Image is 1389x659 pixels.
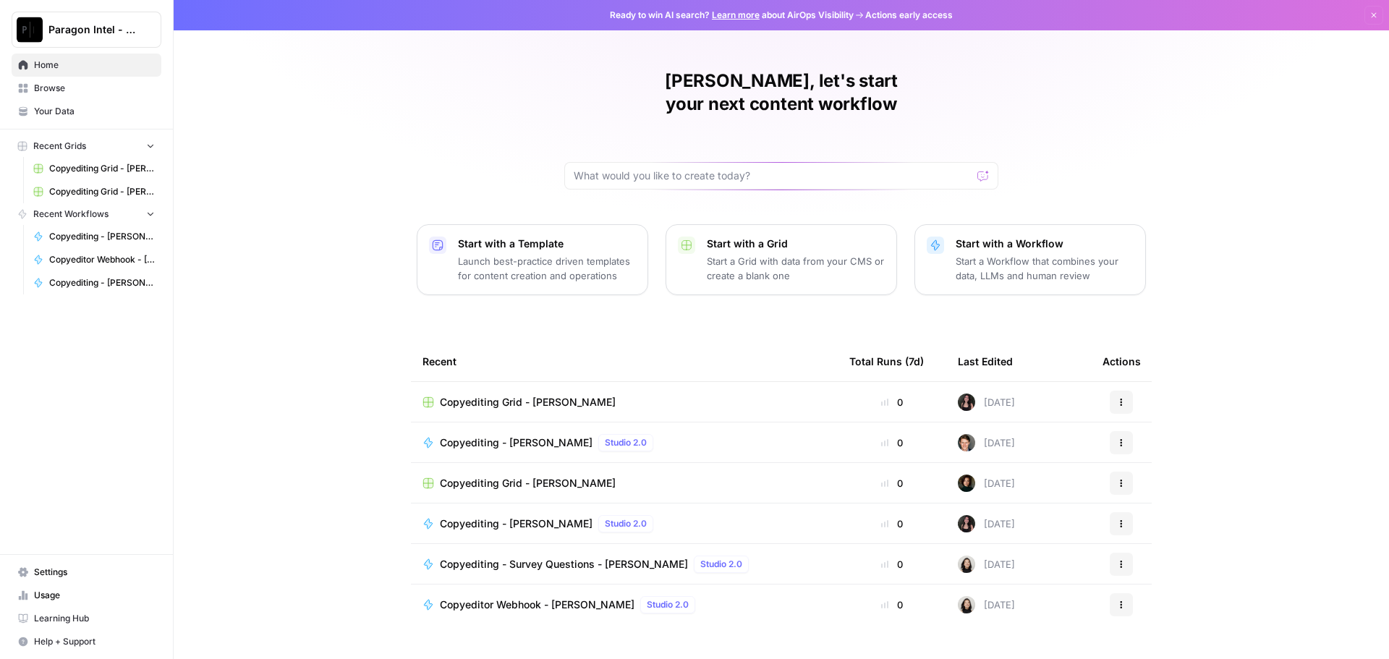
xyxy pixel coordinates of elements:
[914,224,1146,295] button: Start with a WorkflowStart a Workflow that combines your data, LLMs and human review
[707,237,885,251] p: Start with a Grid
[605,436,647,449] span: Studio 2.0
[956,237,1134,251] p: Start with a Workflow
[564,69,998,116] h1: [PERSON_NAME], let's start your next content workflow
[440,598,634,612] span: Copyeditor Webhook - [PERSON_NAME]
[958,475,975,492] img: trpfjrwlykpjh1hxat11z5guyxrg
[700,558,742,571] span: Studio 2.0
[958,475,1015,492] div: [DATE]
[422,434,826,451] a: Copyediting - [PERSON_NAME]Studio 2.0
[12,607,161,630] a: Learning Hub
[34,635,155,648] span: Help + Support
[605,517,647,530] span: Studio 2.0
[34,59,155,72] span: Home
[12,100,161,123] a: Your Data
[49,276,155,289] span: Copyediting - [PERSON_NAME]
[956,254,1134,283] p: Start a Workflow that combines your data, LLMs and human review
[12,630,161,653] button: Help + Support
[440,435,592,450] span: Copyediting - [PERSON_NAME]
[849,557,935,571] div: 0
[422,341,826,381] div: Recent
[666,224,897,295] button: Start with a GridStart a Grid with data from your CMS or create a blank one
[422,395,826,409] a: Copyediting Grid - [PERSON_NAME]
[12,54,161,77] a: Home
[12,203,161,225] button: Recent Workflows
[849,341,924,381] div: Total Runs (7d)
[49,162,155,175] span: Copyediting Grid - [PERSON_NAME]
[958,434,975,451] img: qw00ik6ez51o8uf7vgx83yxyzow9
[27,225,161,248] a: Copyediting - [PERSON_NAME]
[422,556,826,573] a: Copyediting - Survey Questions - [PERSON_NAME]Studio 2.0
[849,435,935,450] div: 0
[610,9,854,22] span: Ready to win AI search? about AirOps Visibility
[958,341,1013,381] div: Last Edited
[12,135,161,157] button: Recent Grids
[958,596,975,613] img: t5ef5oef8zpw1w4g2xghobes91mw
[49,230,155,243] span: Copyediting - [PERSON_NAME]
[458,254,636,283] p: Launch best-practice driven templates for content creation and operations
[440,516,592,531] span: Copyediting - [PERSON_NAME]
[422,476,826,490] a: Copyediting Grid - [PERSON_NAME]
[458,237,636,251] p: Start with a Template
[12,77,161,100] a: Browse
[1103,341,1141,381] div: Actions
[27,271,161,294] a: Copyediting - [PERSON_NAME]
[440,557,688,571] span: Copyediting - Survey Questions - [PERSON_NAME]
[958,556,1015,573] div: [DATE]
[440,476,616,490] span: Copyediting Grid - [PERSON_NAME]
[49,185,155,198] span: Copyediting Grid - [PERSON_NAME]
[865,9,953,22] span: Actions early access
[417,224,648,295] button: Start with a TemplateLaunch best-practice driven templates for content creation and operations
[440,395,616,409] span: Copyediting Grid - [PERSON_NAME]
[48,22,136,37] span: Paragon Intel - Copyediting
[34,612,155,625] span: Learning Hub
[712,9,760,20] a: Learn more
[958,434,1015,451] div: [DATE]
[12,584,161,607] a: Usage
[958,515,975,532] img: 5nlru5lqams5xbrbfyykk2kep4hl
[958,556,975,573] img: t5ef5oef8zpw1w4g2xghobes91mw
[574,169,972,183] input: What would you like to create today?
[422,596,826,613] a: Copyeditor Webhook - [PERSON_NAME]Studio 2.0
[707,254,885,283] p: Start a Grid with data from your CMS or create a blank one
[12,561,161,584] a: Settings
[422,515,826,532] a: Copyediting - [PERSON_NAME]Studio 2.0
[33,140,86,153] span: Recent Grids
[958,394,975,411] img: 5nlru5lqams5xbrbfyykk2kep4hl
[27,157,161,180] a: Copyediting Grid - [PERSON_NAME]
[849,598,935,612] div: 0
[34,82,155,95] span: Browse
[34,105,155,118] span: Your Data
[849,476,935,490] div: 0
[958,394,1015,411] div: [DATE]
[49,253,155,266] span: Copyeditor Webhook - [PERSON_NAME]
[34,566,155,579] span: Settings
[958,596,1015,613] div: [DATE]
[17,17,43,43] img: Paragon Intel - Copyediting Logo
[12,12,161,48] button: Workspace: Paragon Intel - Copyediting
[849,395,935,409] div: 0
[27,248,161,271] a: Copyeditor Webhook - [PERSON_NAME]
[849,516,935,531] div: 0
[34,589,155,602] span: Usage
[647,598,689,611] span: Studio 2.0
[27,180,161,203] a: Copyediting Grid - [PERSON_NAME]
[33,208,109,221] span: Recent Workflows
[958,515,1015,532] div: [DATE]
